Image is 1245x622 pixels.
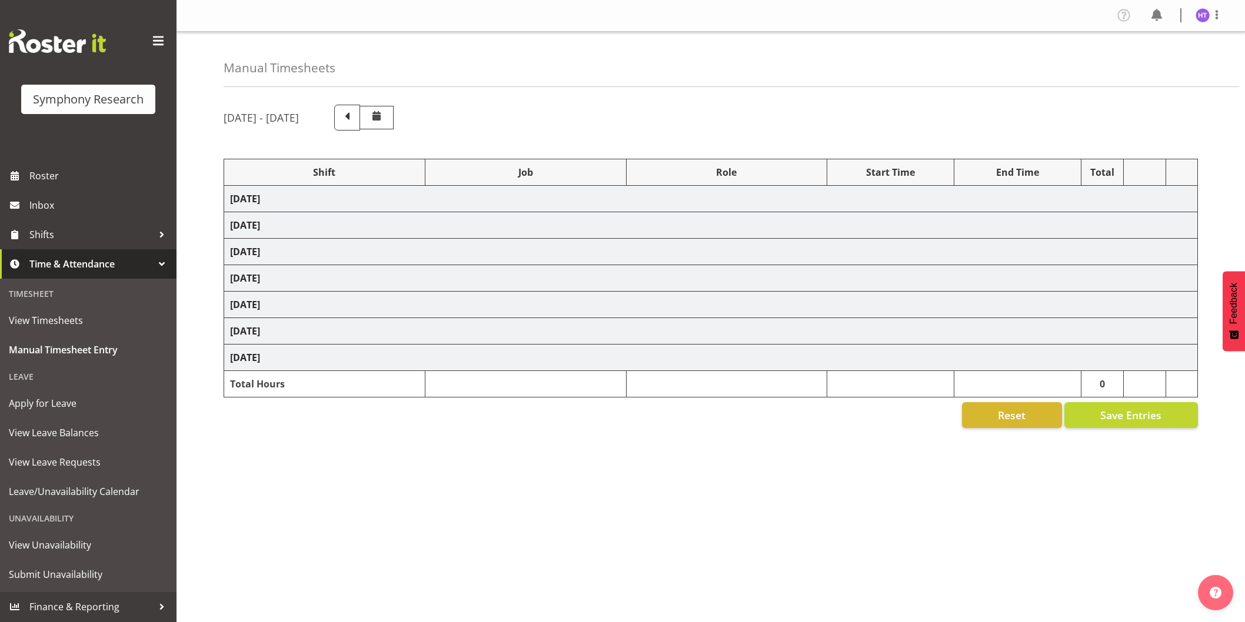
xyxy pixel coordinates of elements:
a: Manual Timesheet Entry [3,335,174,364]
a: View Timesheets [3,306,174,335]
a: View Leave Requests [3,447,174,477]
td: [DATE] [224,292,1198,318]
td: [DATE] [224,318,1198,345]
div: Symphony Research [33,91,144,108]
a: View Leave Balances [3,418,174,447]
div: Role [633,165,821,179]
span: Shifts [29,226,153,243]
td: 0 [1081,371,1124,397]
span: Roster [29,167,171,185]
span: Feedback [1229,283,1239,324]
span: Leave/Unavailability Calendar [9,483,168,500]
span: View Leave Balances [9,424,168,442]
button: Feedback - Show survey [1223,271,1245,351]
a: Submit Unavailability [3,560,174,589]
span: Reset [998,407,1026,423]
span: View Leave Requests [9,453,168,471]
div: Total [1087,165,1117,179]
td: [DATE] [224,345,1198,371]
span: Apply for Leave [9,394,168,412]
img: help-xxl-2.png [1210,587,1221,598]
span: Finance & Reporting [29,598,153,616]
div: Start Time [833,165,948,179]
span: Save Entries [1100,407,1161,423]
div: Shift [230,165,419,179]
div: Job [431,165,620,179]
a: Leave/Unavailability Calendar [3,477,174,506]
div: Timesheet [3,282,174,306]
td: [DATE] [224,186,1198,212]
button: Reset [962,402,1062,428]
td: [DATE] [224,265,1198,292]
a: Apply for Leave [3,389,174,418]
td: Total Hours [224,371,425,397]
img: Rosterit website logo [9,29,106,53]
div: Leave [3,364,174,389]
h4: Manual Timesheets [224,61,335,75]
div: End Time [960,165,1075,179]
div: Unavailability [3,506,174,530]
h5: [DATE] - [DATE] [224,111,299,124]
span: Inbox [29,196,171,214]
td: [DATE] [224,212,1198,239]
button: Save Entries [1064,402,1198,428]
td: [DATE] [224,239,1198,265]
span: Manual Timesheet Entry [9,341,168,359]
span: Time & Attendance [29,255,153,273]
span: Submit Unavailability [9,566,168,583]
span: View Timesheets [9,312,168,329]
img: hal-thomas1264.jpg [1196,8,1210,22]
span: View Unavailability [9,536,168,554]
a: View Unavailability [3,530,174,560]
